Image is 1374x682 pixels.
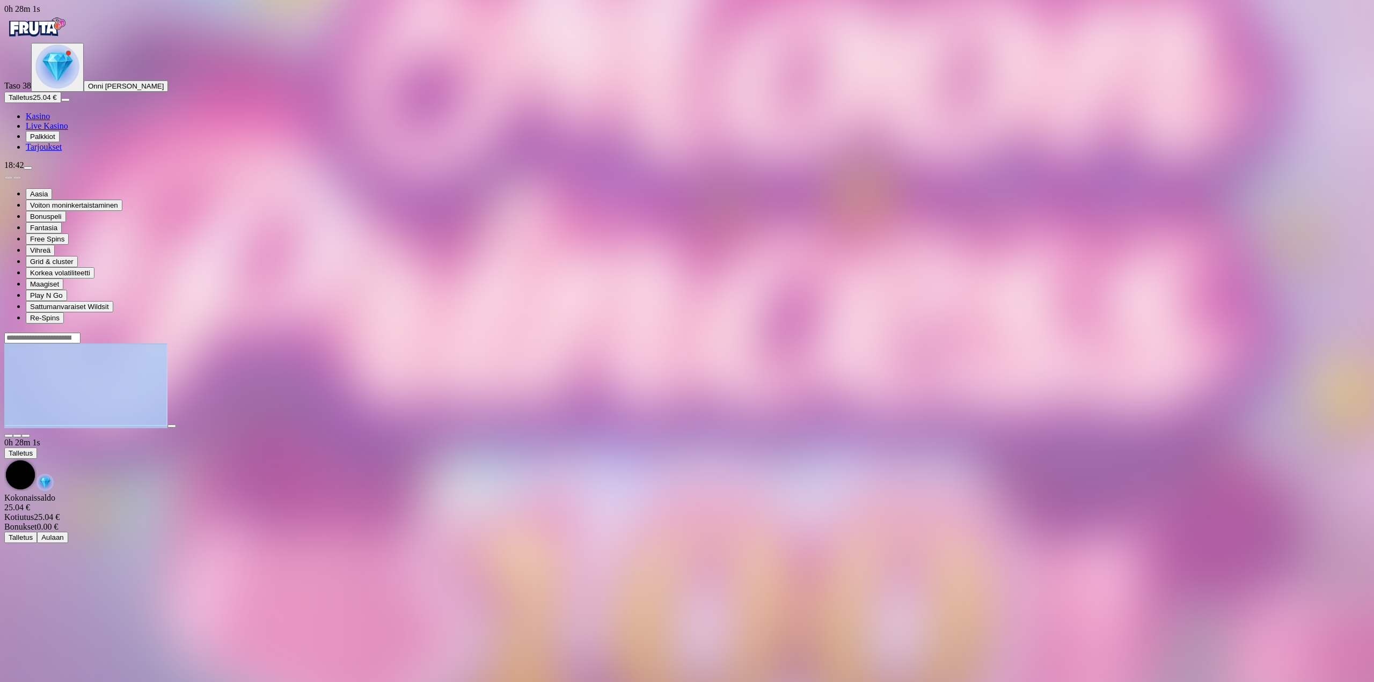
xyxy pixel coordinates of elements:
[26,188,52,200] button: Aasia
[30,314,60,322] span: Re-Spins
[4,343,167,426] iframe: Moon Princess 100
[4,81,31,90] span: Taso 38
[26,233,69,245] button: Free Spins
[30,269,90,277] span: Korkea volatiliteetti
[4,438,1370,493] div: Game menu
[4,14,69,41] img: Fruta
[26,301,113,312] button: Sattumanvaraiset Wildsit
[4,512,1370,522] div: 25.04 €
[61,98,70,101] button: menu
[4,493,1370,512] div: Kokonaissaldo
[30,303,109,311] span: Sattumanvaraiset Wildsit
[4,33,69,42] a: Fruta
[13,176,21,179] button: next slide
[31,43,84,92] button: level unlocked
[41,533,64,541] span: Aulaan
[4,4,40,13] span: user session time
[30,235,64,243] span: Free Spins
[26,312,64,324] button: Re-Spins
[26,211,66,222] button: Bonuspeli
[84,80,168,92] button: Onni [PERSON_NAME]
[4,333,81,343] input: Search
[26,121,68,130] span: Live Kasino
[9,93,33,101] span: Talletus
[4,448,37,459] button: Talletus
[26,142,62,151] a: gift-inverted iconTarjoukset
[167,424,176,428] button: play icon
[26,267,94,278] button: Korkea volatiliteetti
[4,503,1370,512] div: 25.04 €
[26,112,50,121] span: Kasino
[30,280,59,288] span: Maagiset
[26,278,63,290] button: Maagiset
[26,131,60,142] button: reward iconPalkkiot
[4,512,34,522] span: Kotiutus
[13,434,21,437] button: chevron-down icon
[26,290,67,301] button: Play N Go
[4,92,61,103] button: Talletusplus icon25.04 €
[4,176,13,179] button: prev slide
[30,291,63,299] span: Play N Go
[36,474,54,491] img: reward-icon
[26,222,62,233] button: Fantasia
[37,532,68,543] button: Aulaan
[4,14,1370,152] nav: Primary
[9,449,33,457] span: Talletus
[24,166,32,170] button: menu
[4,493,1370,543] div: Game menu content
[4,532,37,543] button: Talletus
[21,434,30,437] button: fullscreen icon
[30,201,118,209] span: Voiton moninkertaistaminen
[4,522,36,531] span: Bonukset
[30,224,57,232] span: Fantasia
[4,434,13,437] button: close icon
[26,121,68,130] a: poker-chip iconLive Kasino
[26,112,50,121] a: diamond iconKasino
[33,93,56,101] span: 25.04 €
[35,45,79,89] img: level unlocked
[30,258,74,266] span: Grid & cluster
[4,522,1370,532] div: 0.00 €
[30,133,55,141] span: Palkkiot
[88,82,164,90] span: Onni [PERSON_NAME]
[4,160,24,170] span: 18:42
[30,190,48,198] span: Aasia
[26,256,78,267] button: Grid & cluster
[4,438,40,447] span: user session time
[9,533,33,541] span: Talletus
[30,212,62,221] span: Bonuspeli
[26,200,122,211] button: Voiton moninkertaistaminen
[26,245,55,256] button: Vihreä
[30,246,50,254] span: Vihreä
[26,142,62,151] span: Tarjoukset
